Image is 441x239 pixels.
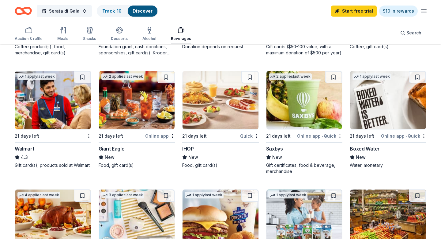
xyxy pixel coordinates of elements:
[182,162,259,168] div: Food, gift card(s)
[269,73,312,80] div: 2 applies last week
[297,132,342,140] div: Online app Quick
[188,154,198,161] span: New
[17,73,56,80] div: 1 apply last week
[183,71,258,129] img: Image for IHOP
[101,192,144,198] div: 3 applies last week
[83,36,96,41] div: Snacks
[99,145,125,152] div: Giant Eagle
[171,24,191,44] button: Beverages
[240,132,259,140] div: Quick
[171,36,191,41] div: Beverages
[15,4,32,18] a: Home
[352,73,391,80] div: 1 apply last week
[15,24,43,44] button: Auction & raffle
[182,44,259,50] div: Donation depends on request
[101,73,144,80] div: 2 applies last week
[350,132,374,140] div: 21 days left
[99,71,175,129] img: Image for Giant Eagle
[111,24,128,44] button: Desserts
[15,71,91,129] img: Image for Walmart
[182,145,194,152] div: IHOP
[15,132,39,140] div: 21 days left
[182,132,207,140] div: 21 days left
[111,36,128,41] div: Desserts
[350,162,426,168] div: Water, monetary
[406,29,421,37] span: Search
[395,27,426,39] button: Search
[97,5,158,17] button: Track· 10Discover
[99,71,175,168] a: Image for Giant Eagle2 applieslast week21 days leftOnline appGiant EagleNewFood, gift card(s)
[331,6,377,17] a: Start free trial
[322,134,323,139] span: •
[15,44,91,56] div: Coffee product(s), food, merchandise, gift card(s)
[15,36,43,41] div: Auction & raffle
[15,71,91,168] a: Image for Walmart1 applylast week21 days leftWalmart4.3Gift card(s), products sold at Walmart
[266,145,283,152] div: Saxbys
[57,36,68,41] div: Meals
[350,71,426,129] img: Image for Boxed Water
[405,134,407,139] span: •
[15,162,91,168] div: Gift card(s), products sold at Walmart
[83,24,96,44] button: Snacks
[266,44,343,56] div: Gift cards ($50-100 value, with a maximum donation of $500 per year)
[142,24,156,44] button: Alcohol
[99,44,175,56] div: Foundation grant, cash donations, sponsorships, gift card(s), Kroger products
[99,162,175,168] div: Food, gift card(s)
[266,71,342,129] img: Image for Saxbys
[182,71,259,168] a: Image for IHOP21 days leftQuickIHOPNewFood, gift card(s)
[266,162,343,174] div: Gift certificates, food & beverage, merchandise
[266,132,291,140] div: 21 days left
[57,24,68,44] button: Meals
[145,132,175,140] div: Online app
[185,192,224,198] div: 1 apply last week
[49,7,80,15] span: Serata di Gala
[15,145,34,152] div: Walmart
[37,5,92,17] button: Serata di Gala
[379,6,418,17] a: $10 in rewards
[21,154,28,161] span: 4.3
[142,36,156,41] div: Alcohol
[350,71,426,168] a: Image for Boxed Water1 applylast week21 days leftOnline app•QuickBoxed WaterNewWater, monetary
[133,8,153,14] a: Discover
[356,154,366,161] span: New
[272,154,282,161] span: New
[269,192,307,198] div: 1 apply last week
[17,192,60,198] div: 4 applies last week
[266,71,343,174] a: Image for Saxbys2 applieslast week21 days leftOnline app•QuickSaxbysNewGift certificates, food & ...
[99,132,123,140] div: 21 days left
[381,132,426,140] div: Online app Quick
[350,145,380,152] div: Boxed Water
[105,154,115,161] span: New
[102,8,122,14] a: Track· 10
[350,44,426,50] div: Coffee, gift card(s)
